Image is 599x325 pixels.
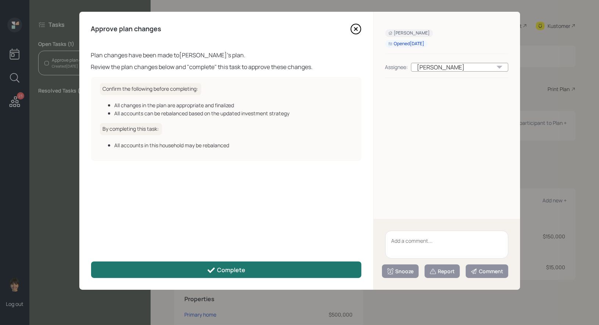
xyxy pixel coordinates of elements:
button: Complete [91,261,361,278]
div: Comment [470,268,504,275]
button: Snooze [382,264,419,278]
div: [PERSON_NAME] [411,63,508,72]
div: Report [429,268,455,275]
div: All accounts in this household may be rebalanced [115,141,353,149]
div: Opened [DATE] [388,41,425,47]
h6: By completing this task: [100,123,162,135]
div: Plan changes have been made to [PERSON_NAME] 's plan. [91,51,361,59]
h6: Confirm the following before completing: [100,83,201,95]
div: All accounts can be rebalanced based on the updated investment strategy [115,109,353,117]
div: Snooze [387,268,414,275]
div: Assignee: [385,63,408,71]
button: Comment [466,264,508,278]
h4: Approve plan changes [91,25,162,33]
div: [PERSON_NAME] [388,30,430,36]
div: Review the plan changes below and "complete" this task to approve these changes. [91,62,361,71]
div: All changes in the plan are appropriate and finalized [115,101,353,109]
button: Report [425,264,460,278]
div: Complete [207,266,245,275]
